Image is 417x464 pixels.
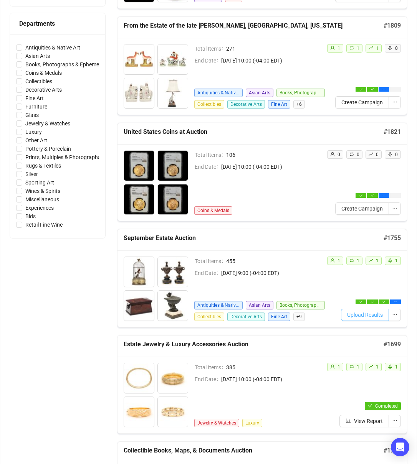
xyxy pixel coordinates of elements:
[338,152,340,157] span: 0
[117,123,407,221] a: United States Coins at Auction#1821Total Items106End Date[DATE] 10:00 (-04:00 EDT)Coins & Medalsu...
[22,145,74,153] span: Pottery & Porcelain
[194,301,243,309] span: Antiquities & Native Art
[357,152,359,157] span: 0
[395,46,398,51] span: 0
[221,163,327,171] span: [DATE] 10:00 (-04:00 EDT)
[376,364,379,370] span: 1
[395,152,398,157] span: 0
[22,119,73,128] span: Jewelry & Watches
[158,44,188,74] img: 2002_1.jpg
[221,269,327,277] span: [DATE] 9:00 (-04:00 EDT)
[359,300,362,303] span: check
[330,258,335,263] span: user
[158,397,188,427] img: 3004_1.jpg
[226,151,327,159] span: 106
[195,56,221,65] span: End Date
[22,52,53,60] span: Asian Arts
[158,291,188,321] img: 1004_1.jpg
[246,89,273,97] span: Asian Arts
[330,46,335,50] span: user
[357,258,359,263] span: 1
[384,234,401,243] h5: # 1755
[330,152,335,156] span: user
[330,364,335,369] span: user
[392,206,397,211] span: ellipsis
[384,446,401,455] h5: # 1773
[124,21,384,30] h5: From the Estate of the late [PERSON_NAME], [GEOGRAPHIC_DATA], [US_STATE]
[22,77,55,86] span: Collectibles
[369,258,373,263] span: rise
[371,88,374,91] span: check
[195,375,221,383] span: End Date
[124,127,384,137] h5: United States Coins at Auction
[375,403,398,409] span: Completed
[226,363,327,372] span: 385
[392,312,397,317] span: ellipsis
[124,234,384,243] h5: September Estate Auction
[359,88,362,91] span: check
[22,212,39,220] span: Bids
[394,300,397,303] span: ellipsis
[349,364,354,369] span: retweet
[357,46,359,51] span: 1
[124,184,154,214] img: 7003_1.jpg
[349,258,354,263] span: retweet
[368,403,372,408] span: check
[226,44,327,53] span: 271
[124,44,154,74] img: 2001_1.jpg
[22,161,64,170] span: Rugs & Textiles
[338,46,340,51] span: 1
[22,111,42,119] span: Glass
[341,98,383,107] span: Create Campaign
[124,340,384,349] h5: Estate Jewelry & Luxury Accessories Auction
[382,194,386,197] span: ellipsis
[276,301,325,309] span: Books, Photographs & Ephemera
[22,94,47,102] span: Fine Art
[117,16,407,115] a: From the Estate of the late [PERSON_NAME], [GEOGRAPHIC_DATA], [US_STATE]#1809Total Items271End Da...
[221,375,327,383] span: [DATE] 10:00 (-04:00 EDT)
[194,206,232,215] span: Coins & Medals
[338,258,340,263] span: 1
[268,100,290,109] span: Fine Art
[22,195,62,204] span: Miscellaneous
[335,96,389,109] button: Create Campaign
[347,311,383,319] span: Upload Results
[124,363,154,393] img: 3001_1.jpg
[22,204,57,212] span: Experiences
[369,46,373,50] span: rise
[124,151,154,181] img: 7001_1.jpg
[226,257,327,265] span: 455
[339,415,389,427] button: View Report
[293,100,305,109] span: + 6
[227,100,265,109] span: Decorative Arts
[341,204,383,213] span: Create Campaign
[22,60,107,69] span: Books, Photographs & Ephemera
[371,194,374,197] span: check
[268,313,290,321] span: Fine Art
[22,220,66,229] span: Retail Fine Wine
[391,438,409,456] div: Open Intercom Messenger
[341,309,389,321] button: Upload Results
[124,397,154,427] img: 3003_1.jpg
[117,335,407,434] a: Estate Jewelry & Luxury Accessories Auction#1699Total Items385End Date[DATE] 10:00 (-04:00 EDT)Je...
[195,363,226,372] span: Total Items
[346,418,351,423] span: bar-chart
[19,19,96,28] div: Departments
[392,99,397,105] span: ellipsis
[194,100,224,109] span: Collectibles
[22,136,50,145] span: Other Art
[384,21,401,30] h5: # 1809
[22,170,41,178] span: Silver
[376,152,379,157] span: 0
[388,46,392,50] span: rocket
[22,178,57,187] span: Sporting Art
[22,69,65,77] span: Coins & Medals
[22,128,45,136] span: Luxury
[195,257,226,265] span: Total Items
[194,313,224,321] span: Collectibles
[158,151,188,181] img: 7002_1.jpg
[246,301,273,309] span: Asian Arts
[349,46,354,50] span: retweet
[22,86,65,94] span: Decorative Arts
[293,313,305,321] span: + 9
